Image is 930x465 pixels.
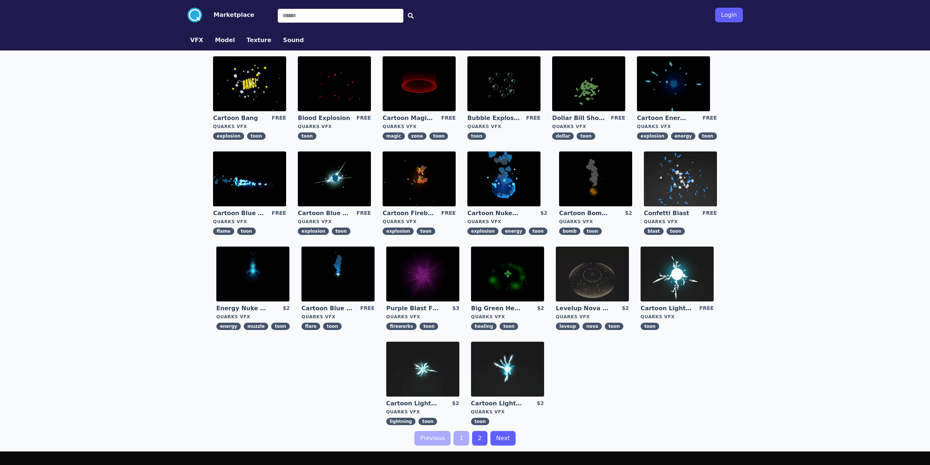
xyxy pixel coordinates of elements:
div: FREE [272,209,286,217]
input: Search [278,9,403,23]
div: Quarks VFX [637,124,717,130]
a: Cartoon Magic Zone [383,114,435,122]
button: VFX [190,36,204,45]
div: $2 [625,209,632,217]
button: Login [715,8,743,22]
a: Purple Blast Fireworks [386,304,439,312]
span: healing [471,323,497,330]
span: toon [418,418,437,425]
div: Quarks VFX [301,314,375,320]
div: FREE [699,304,714,312]
button: Texture [247,36,272,45]
div: Quarks VFX [213,124,286,130]
span: toon [429,132,448,140]
div: Quarks VFX [213,219,286,225]
a: Big Green Healing Effect [471,304,524,312]
div: Quarks VFX [467,124,540,130]
div: Quarks VFX [383,219,456,225]
span: toon [667,228,685,235]
img: imgAlt [301,247,375,301]
div: FREE [441,209,456,217]
a: Blood Explosion [298,114,350,122]
span: toon [237,228,256,235]
a: Cartoon Lightning Ball with Bloom [471,400,524,408]
button: Model [215,36,235,45]
img: imgAlt [298,151,371,206]
span: toon [247,132,266,140]
img: imgAlt [471,342,544,397]
img: imgAlt [386,342,459,397]
span: dollar [552,132,574,140]
span: magic [383,132,405,140]
div: FREE [272,114,286,122]
a: Previous [414,431,451,446]
span: muzzle [244,323,268,330]
a: 1 [453,431,469,446]
img: imgAlt [216,247,289,301]
img: imgAlt [556,247,629,301]
div: Quarks VFX [216,314,290,320]
div: Quarks VFX [552,124,625,130]
span: toon [467,132,486,140]
div: $2 [283,304,290,312]
div: $2 [537,304,544,312]
div: Quarks VFX [467,219,547,225]
span: leveup [556,323,580,330]
div: Quarks VFX [644,219,717,225]
span: toon [298,132,316,140]
div: Quarks VFX [383,124,456,130]
span: toon [605,323,623,330]
span: toon [529,228,547,235]
div: $2 [540,209,547,217]
span: toon [271,323,290,330]
img: imgAlt [471,247,544,301]
a: 2 [472,431,487,446]
div: FREE [702,209,717,217]
div: FREE [441,114,456,122]
a: Cartoon Bomb Fuse [559,209,612,217]
span: explosion [467,228,498,235]
span: nova [582,323,602,330]
span: toon [471,418,490,425]
div: FREE [702,114,717,122]
span: flare [301,323,320,330]
span: bomb [559,228,580,235]
span: energy [671,132,695,140]
a: Energy Nuke Muzzle Flash [216,304,269,312]
a: Cartoon Fireball Explosion [383,209,435,217]
div: Quarks VFX [471,314,544,320]
img: imgAlt [637,56,710,111]
span: energy [501,228,526,235]
div: FREE [526,114,540,122]
div: $3 [452,304,459,312]
div: FREE [357,114,371,122]
img: imgAlt [383,151,456,206]
a: Dollar Bill Shower [552,114,605,122]
button: Sound [283,36,304,45]
a: VFX [185,36,209,45]
span: toon [420,323,438,330]
div: FREE [611,114,625,122]
a: Cartoon Nuke Energy Explosion [467,209,520,217]
span: explosion [383,228,414,235]
a: Cartoon Blue Flare [301,304,354,312]
img: imgAlt [383,56,456,111]
img: imgAlt [298,56,371,111]
a: Confetti Blast [644,209,696,217]
span: toon [500,323,518,330]
a: Cartoon Lightning Ball Explosion [386,400,439,408]
span: explosion [298,228,329,235]
span: toon [577,132,595,140]
div: FREE [357,209,371,217]
div: $2 [537,400,544,408]
a: Cartoon Lightning Ball [641,304,693,312]
span: explosion [637,132,668,140]
img: imgAlt [641,247,714,301]
a: Sound [277,36,310,45]
span: explosion [213,132,244,140]
span: toon [583,228,602,235]
img: imgAlt [559,151,632,206]
img: imgAlt [467,56,540,111]
img: imgAlt [467,151,540,206]
a: Cartoon Energy Explosion [637,114,690,122]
